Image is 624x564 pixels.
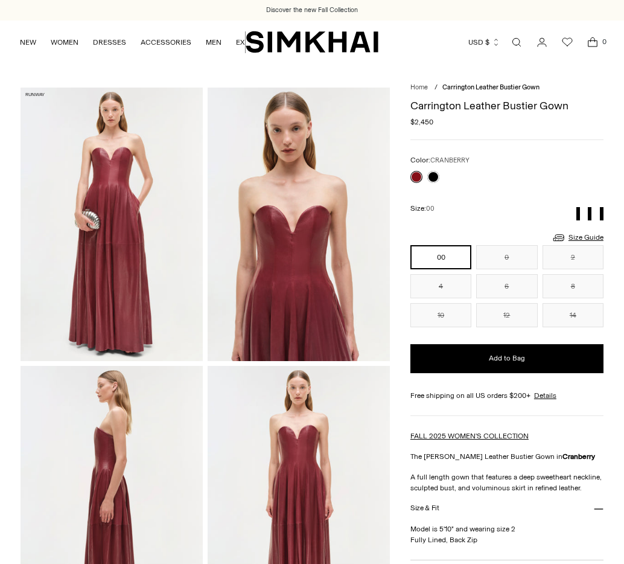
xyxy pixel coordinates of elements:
[208,88,390,361] img: Carrington Leather Bustier Gown
[468,29,500,56] button: USD $
[410,303,471,327] button: 10
[476,303,537,327] button: 12
[246,30,378,54] a: SIMKHAI
[20,29,36,56] a: NEW
[476,274,537,298] button: 6
[562,452,595,461] strong: Cranberry
[206,29,221,56] a: MEN
[410,451,603,462] p: The [PERSON_NAME] Leather Bustier Gown in
[410,344,603,373] button: Add to Bag
[476,245,537,269] button: 0
[410,390,603,401] div: Free shipping on all US orders $200+
[410,117,433,127] span: $2,450
[543,245,603,269] button: 2
[410,493,603,524] button: Size & Fit
[435,83,438,93] div: /
[505,30,529,54] a: Open search modal
[21,88,203,361] img: Carrington Leather Bustier Gown
[426,205,435,213] span: 00
[543,303,603,327] button: 14
[410,155,470,166] label: Color:
[410,245,471,269] button: 00
[430,156,470,164] span: CRANBERRY
[236,29,267,56] a: EXPLORE
[410,83,603,93] nav: breadcrumbs
[410,274,471,298] button: 4
[410,203,435,214] label: Size:
[410,100,603,111] h1: Carrington Leather Bustier Gown
[410,524,603,545] p: Model is 5'10" and wearing size 2 Fully Lined, Back Zip
[442,83,540,91] span: Carrington Leather Bustier Gown
[410,472,603,493] p: A full length gown that features a deep sweetheart neckline, sculpted bust, and voluminous skirt ...
[410,432,529,440] a: FALL 2025 WOMEN'S COLLECTION
[599,36,610,47] span: 0
[552,230,603,245] a: Size Guide
[543,274,603,298] button: 8
[555,30,579,54] a: Wishlist
[141,29,191,56] a: ACCESSORIES
[581,30,605,54] a: Open cart modal
[530,30,554,54] a: Go to the account page
[410,504,439,512] h3: Size & Fit
[489,353,525,364] span: Add to Bag
[51,29,78,56] a: WOMEN
[534,390,556,401] a: Details
[266,5,358,15] a: Discover the new Fall Collection
[410,83,428,91] a: Home
[93,29,126,56] a: DRESSES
